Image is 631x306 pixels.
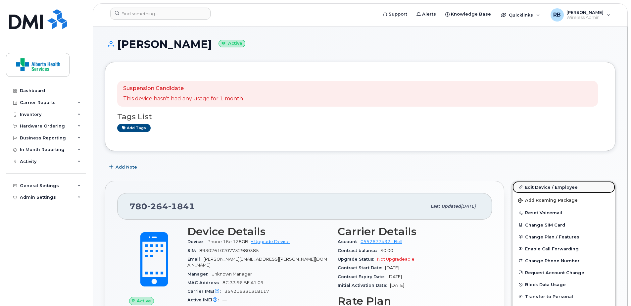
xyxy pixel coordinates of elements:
[187,239,207,244] span: Device
[187,289,224,294] span: Carrier IMEI
[117,124,151,132] a: Add tags
[512,207,615,219] button: Reset Voicemail
[512,267,615,279] button: Request Account Change
[512,279,615,290] button: Block Data Usage
[512,290,615,302] button: Transfer to Personal
[207,239,248,244] span: iPhone 16e 128GB
[187,257,327,268] span: [PERSON_NAME][EMAIL_ADDRESS][PERSON_NAME][DOMAIN_NAME]
[338,283,390,288] span: Initial Activation Date
[338,239,361,244] span: Account
[116,164,137,170] span: Add Note
[123,85,243,92] p: Suspension Candidate
[377,257,414,262] span: Not Upgradeable
[117,113,603,121] h3: Tags List
[512,181,615,193] a: Edit Device / Employee
[512,193,615,207] button: Add Roaming Package
[251,239,290,244] a: + Upgrade Device
[187,248,199,253] span: SIM
[187,297,222,302] span: Active IMEI
[512,231,615,243] button: Change Plan / Features
[512,219,615,231] button: Change SIM Card
[168,201,195,211] span: 1841
[518,198,578,204] span: Add Roaming Package
[187,226,330,237] h3: Device Details
[147,201,168,211] span: 264
[137,298,151,304] span: Active
[430,204,461,209] span: Last updated
[123,95,243,103] p: This device hasn't had any usage for 1 month
[338,257,377,262] span: Upgrade Status
[512,243,615,255] button: Enable Call Forwarding
[222,297,227,302] span: —
[390,283,404,288] span: [DATE]
[105,161,143,173] button: Add Note
[338,226,480,237] h3: Carrier Details
[187,257,204,262] span: Email
[105,38,615,50] h1: [PERSON_NAME]
[129,201,195,211] span: 780
[218,40,245,47] small: Active
[224,289,269,294] span: 354216331318117
[388,274,402,279] span: [DATE]
[212,272,252,277] span: Unknown Manager
[199,248,259,253] span: 89302610207732980385
[380,248,393,253] span: $0.00
[338,265,385,270] span: Contract Start Date
[222,280,264,285] span: 8C:33:96:BF:A1:09
[338,248,380,253] span: Contract balance
[385,265,399,270] span: [DATE]
[525,234,579,239] span: Change Plan / Features
[461,204,476,209] span: [DATE]
[187,272,212,277] span: Manager
[512,255,615,267] button: Change Phone Number
[187,280,222,285] span: MAC Address
[525,246,579,251] span: Enable Call Forwarding
[338,274,388,279] span: Contract Expiry Date
[361,239,402,244] a: 0552677432 - Bell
